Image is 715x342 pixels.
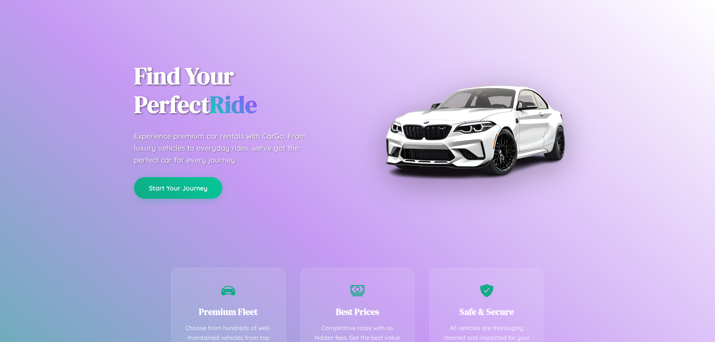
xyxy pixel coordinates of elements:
[441,306,532,318] h3: Safe & Secure
[312,306,403,318] h3: Best Prices
[134,177,222,199] button: Start Your Journey
[382,37,568,223] img: Premium BMW car rental vehicle
[134,62,346,119] h1: Find Your Perfect
[134,130,320,166] p: Experience premium car rentals with CarGo. From luxury vehicles to everyday rides, we've got the ...
[183,306,274,318] h3: Premium Fleet
[210,88,257,121] span: Ride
